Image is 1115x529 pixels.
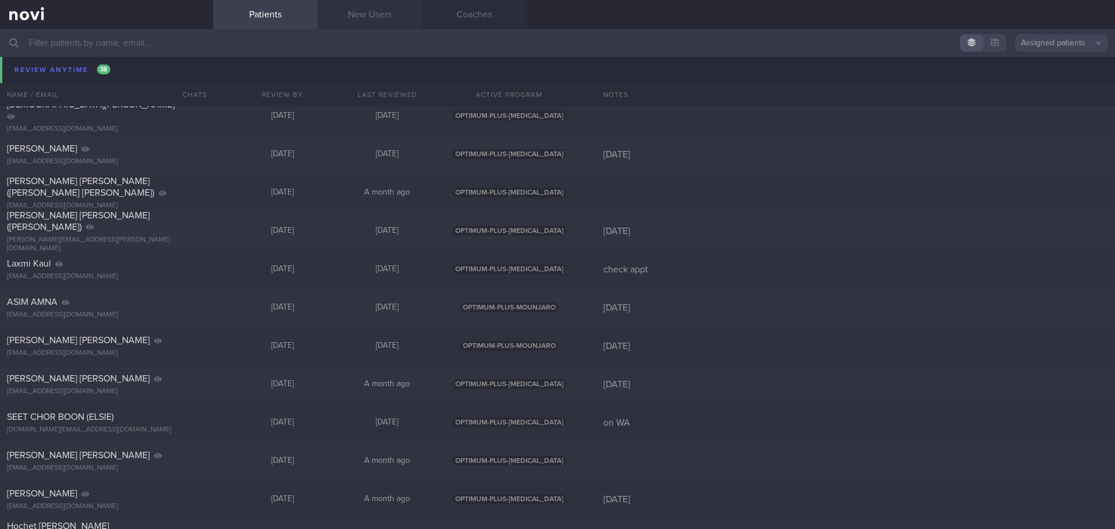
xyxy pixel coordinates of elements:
span: OPTIMUM-PLUS-[MEDICAL_DATA] [452,111,566,121]
div: [DATE] [231,264,335,275]
span: SEET CHOR BOON (ELSIE) [7,412,114,422]
div: [DATE] [231,379,335,390]
div: [DATE] [335,73,440,83]
span: OPTIMUM-PLUS-[MEDICAL_DATA] [452,456,566,466]
div: A month ago [335,456,440,466]
div: [EMAIL_ADDRESS][DOMAIN_NAME] [7,125,206,134]
div: [DATE] [596,149,1115,160]
div: [DATE] [231,303,335,313]
span: [DEMOGRAPHIC_DATA][PERSON_NAME] [7,100,175,109]
div: [DATE] [231,111,335,121]
div: [DATE] [231,149,335,160]
div: [DATE] [335,418,440,428]
div: [PERSON_NAME][EMAIL_ADDRESS][DOMAIN_NAME] [7,81,206,89]
span: OPTIMUM-PLUS-[MEDICAL_DATA] [452,494,566,504]
span: OPTIMUM-PLUS-[MEDICAL_DATA] [452,379,566,389]
div: [EMAIL_ADDRESS][DOMAIN_NAME] [7,464,206,473]
span: [PERSON_NAME] [PERSON_NAME] [7,451,150,460]
div: [DATE] [335,149,440,160]
div: [DATE] [231,494,335,505]
span: OPTIMUM-PLUS-[MEDICAL_DATA] [452,264,566,274]
span: OPTIMUM-PLUS-[MEDICAL_DATA] [452,226,566,236]
div: [DATE] [335,226,440,236]
div: [DATE] [596,302,1115,314]
div: [DATE] [596,379,1115,390]
span: Laxmi Kaul [7,259,51,268]
div: [EMAIL_ADDRESS][DOMAIN_NAME] [7,502,206,511]
div: [EMAIL_ADDRESS][DOMAIN_NAME] [7,201,206,210]
span: [PERSON_NAME] [7,144,77,153]
div: [DATE] [231,341,335,351]
div: [PERSON_NAME][EMAIL_ADDRESS][PERSON_NAME][DOMAIN_NAME] [7,236,206,253]
span: [PERSON_NAME] [PERSON_NAME] ([PERSON_NAME] [PERSON_NAME]) [7,177,154,197]
span: OPTIMUM-PLUS-[MEDICAL_DATA] [452,73,566,82]
span: OPTIMUM-PLUS-MOUNJARO [460,303,559,312]
div: [DATE] [231,456,335,466]
span: OPTIMUM-PLUS-[MEDICAL_DATA] [452,149,566,159]
div: [DATE] [596,494,1115,505]
div: [DATE] [231,418,335,428]
div: [EMAIL_ADDRESS][DOMAIN_NAME] [7,311,206,319]
div: check appt [596,264,1115,275]
div: [DATE] [231,188,335,198]
span: OPTIMUM-PLUS-MOUNJARO [460,341,559,351]
div: [DOMAIN_NAME][EMAIL_ADDRESS][DOMAIN_NAME] [7,426,206,434]
div: [DATE] [335,264,440,275]
div: A month ago [335,188,440,198]
div: [EMAIL_ADDRESS][DOMAIN_NAME] [7,387,206,396]
div: A month ago [335,379,440,390]
div: [DATE] [231,226,335,236]
div: [DATE] [596,225,1115,237]
div: on WA [596,417,1115,429]
div: [DATE] [335,303,440,313]
div: [DATE] [335,341,440,351]
div: [DATE] [596,340,1115,352]
div: [DATE] [231,73,335,83]
span: [PERSON_NAME] [PERSON_NAME] [7,67,150,77]
button: Assigned patients [1015,34,1108,52]
div: A month ago [335,494,440,505]
span: [PERSON_NAME] [PERSON_NAME] [7,374,150,383]
div: [EMAIL_ADDRESS][DOMAIN_NAME] [7,349,206,358]
div: [EMAIL_ADDRESS][DOMAIN_NAME] [7,272,206,281]
span: [PERSON_NAME] [7,489,77,498]
span: OPTIMUM-PLUS-[MEDICAL_DATA] [452,418,566,427]
span: ASIM AMNA [7,297,57,307]
span: [PERSON_NAME] [PERSON_NAME] [7,336,150,345]
div: [DATE] [335,111,440,121]
span: [PERSON_NAME] [PERSON_NAME] ([PERSON_NAME]) [7,211,150,232]
span: OPTIMUM-PLUS-[MEDICAL_DATA] [452,188,566,197]
div: [EMAIL_ADDRESS][DOMAIN_NAME] [7,157,206,166]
